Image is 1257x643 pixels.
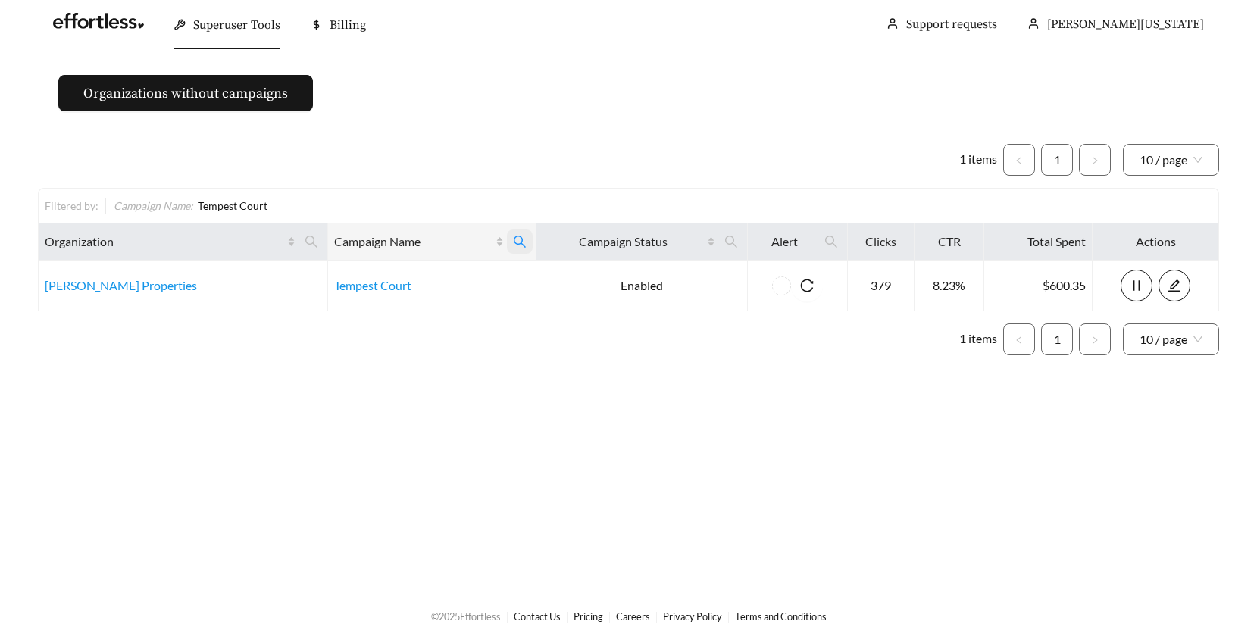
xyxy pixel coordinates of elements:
span: Campaign Name : [114,199,193,212]
th: Actions [1093,223,1219,261]
li: 1 [1041,323,1073,355]
span: Organization [45,233,284,251]
a: Privacy Policy [663,610,722,623]
th: Clicks [848,223,915,261]
td: 8.23% [915,261,984,311]
button: right [1079,144,1111,176]
span: search [299,229,324,254]
th: CTR [915,223,984,261]
li: 1 items [959,323,997,355]
span: Alert [754,233,815,251]
span: search [507,229,533,254]
div: Filtered by: [45,198,105,214]
li: Previous Page [1003,144,1035,176]
button: edit [1159,270,1190,301]
a: [PERSON_NAME] Properties [45,278,197,292]
span: left [1015,156,1024,165]
span: search [718,229,744,254]
span: pause [1121,279,1152,292]
td: Enabled [536,261,749,311]
span: Billing [330,17,366,33]
span: Organizations without campaigns [83,83,288,104]
span: Superuser Tools [193,17,280,33]
div: Page Size [1123,323,1219,355]
span: right [1090,156,1099,165]
span: 10 / page [1140,324,1202,354]
a: 1 [1042,145,1072,175]
button: left [1003,323,1035,355]
li: 1 items [959,144,997,176]
button: Organizations without campaigns [58,75,313,111]
button: left [1003,144,1035,176]
span: search [818,229,844,254]
td: $600.35 [984,261,1093,311]
span: left [1015,336,1024,345]
a: Careers [616,610,650,623]
span: Campaign Name [334,233,492,251]
li: Next Page [1079,323,1111,355]
li: 1 [1041,144,1073,176]
a: Tempest Court [334,278,411,292]
span: © 2025 Effortless [431,610,501,623]
li: Next Page [1079,144,1111,176]
div: Page Size [1123,144,1219,176]
td: 379 [848,261,915,311]
span: search [305,235,318,248]
span: search [513,235,527,248]
a: edit [1159,278,1190,292]
th: Total Spent [984,223,1093,261]
span: right [1090,336,1099,345]
span: search [724,235,738,248]
span: 10 / page [1140,145,1202,175]
li: Previous Page [1003,323,1035,355]
span: [PERSON_NAME][US_STATE] [1047,17,1204,32]
a: Contact Us [514,610,561,623]
a: Pricing [574,610,603,623]
a: Terms and Conditions [735,610,827,623]
a: 1 [1042,324,1072,354]
button: reload [791,270,823,301]
span: edit [1159,279,1190,292]
span: Tempest Court [198,199,267,212]
button: right [1079,323,1111,355]
a: Support requests [906,17,997,32]
button: pause [1121,270,1152,301]
span: Campaign Status [543,233,705,251]
span: search [824,235,838,248]
span: reload [791,279,823,292]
